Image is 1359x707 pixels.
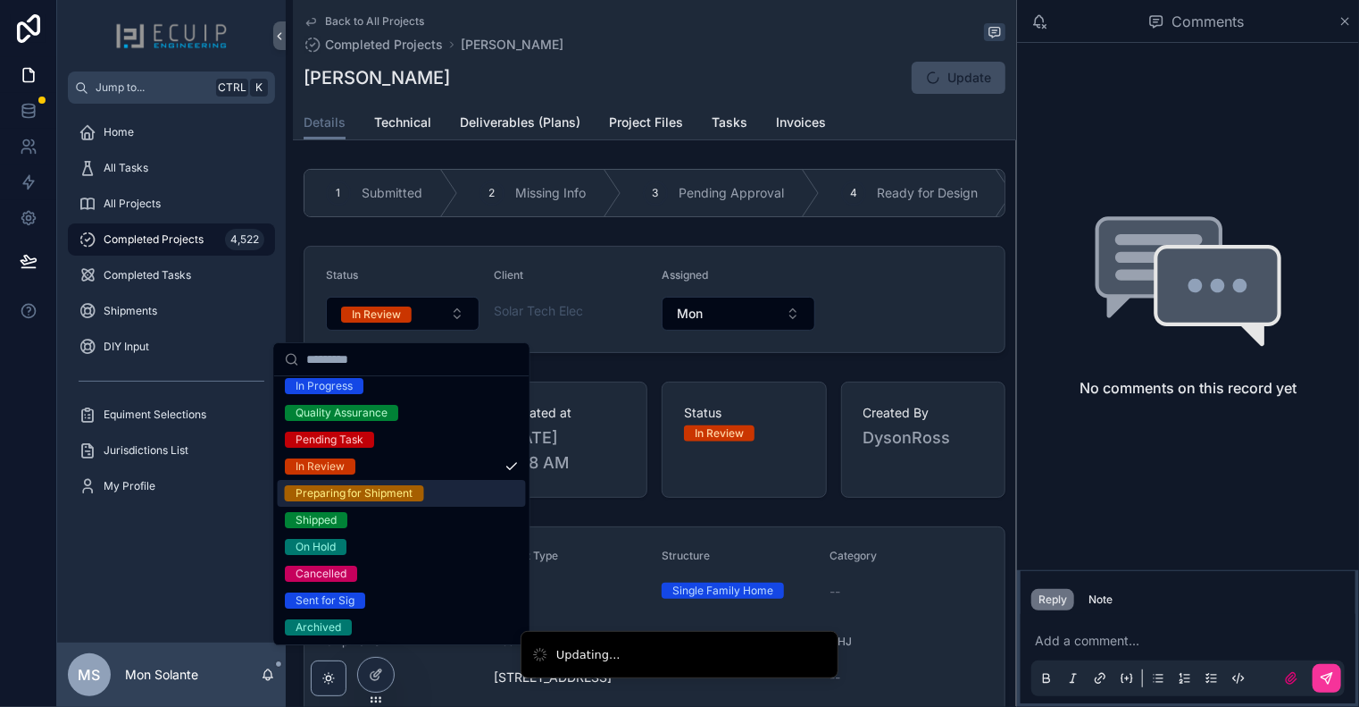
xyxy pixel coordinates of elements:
div: In Review [296,459,345,475]
span: Completed Projects [104,232,204,247]
span: Pending Approval [679,184,784,202]
button: Select Button [326,297,479,331]
span: Ready for Design [877,184,978,202]
a: Completed Projects4,522 [68,223,275,256]
span: Comments [1171,11,1244,32]
div: In Review [695,425,744,442]
span: Completed Tasks [104,268,191,282]
span: Client [494,268,523,282]
span: 3 [653,186,659,200]
div: Updating... [556,646,621,664]
a: DIY Input [68,331,275,363]
a: Home [68,116,275,148]
div: scrollable content [57,104,286,526]
a: Shipments [68,295,275,327]
span: Structure [662,549,710,562]
a: Jurisdictions List [68,434,275,467]
span: Tasks [712,114,747,131]
a: My Profile [68,470,275,502]
span: Technical [374,114,431,131]
a: Tasks [712,106,747,142]
div: In Progress [296,378,353,394]
span: [DATE] 9:58 AM [505,425,626,476]
span: All Tasks [104,161,148,175]
span: 2 [489,186,496,200]
span: MS [79,664,101,686]
span: Project Files [609,114,683,131]
span: [STREET_ADDRESS] [494,669,815,686]
a: Back to All Projects [304,14,424,29]
span: Ctrl [216,79,248,97]
span: Status [684,404,805,422]
a: Technical [374,106,431,142]
span: Category [830,549,877,562]
button: Select Button [662,297,815,331]
a: All Tasks [68,152,275,184]
a: Completed Projects [304,36,443,54]
div: Archived [296,619,341,635]
div: Note [1088,593,1113,607]
div: Suggestions [274,376,529,644]
a: Deliverables (Plans) [460,106,580,142]
a: Project Files [609,106,683,142]
span: Completed Projects [325,36,443,54]
p: Mon Solante [125,666,198,684]
span: 4 [850,186,857,200]
span: Status [326,268,358,282]
span: Details [304,114,346,131]
button: Note [1081,589,1120,610]
span: DIY Input [104,340,149,354]
span: Created By [863,404,984,422]
div: Sent for Sig [296,593,354,609]
a: All Projects [68,188,275,220]
div: In Review [352,307,401,323]
span: -- [830,583,840,601]
span: Missing Info [515,184,586,202]
a: Solar Tech Elec [494,302,583,320]
span: Jurisdictions List [104,443,188,458]
span: Jump to... [96,80,209,95]
button: Jump to...CtrlK [68,72,275,104]
span: My Profile [104,479,155,493]
h1: [PERSON_NAME] [304,65,450,90]
span: 1 [337,186,341,200]
a: Completed Tasks [68,259,275,291]
span: Updated at [505,404,626,422]
span: AHJ [830,635,852,648]
div: Single Family Home [672,583,773,599]
div: Quality Assurance [296,405,388,421]
span: Submitted [362,184,422,202]
span: Back to All Projects [325,14,424,29]
div: 4,522 [225,229,264,250]
div: Shipped [296,512,337,528]
span: Assigned [662,268,708,282]
div: Preparing for Shipment [296,485,413,501]
a: Invoices [776,106,826,142]
button: Reply [1031,589,1074,610]
span: Equiment Selections [104,408,206,422]
span: K [252,80,266,95]
div: Pending Task [296,432,363,448]
img: App logo [115,21,228,50]
span: Deliverables (Plans) [460,114,580,131]
span: DysonRoss [863,425,984,450]
a: [PERSON_NAME] [461,36,563,54]
span: Home [104,125,134,139]
span: Shipments [104,304,157,318]
span: All Projects [104,197,161,211]
span: Invoices [776,114,826,131]
h2: No comments on this record yet [1080,377,1296,399]
span: Mon [677,305,703,323]
a: Details [304,106,346,140]
div: On Hold [296,539,336,555]
a: Equiment Selections [68,399,275,431]
div: Cancelled [296,566,346,582]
